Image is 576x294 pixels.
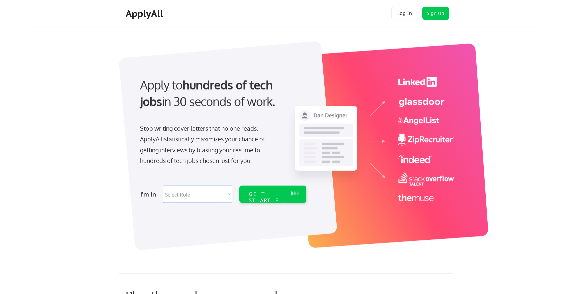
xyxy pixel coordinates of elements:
[391,7,418,20] button: Log In
[140,189,159,200] div: I'm in
[126,8,165,19] div: ApplyAll
[140,76,304,110] div: Apply to in 30 seconds of work.
[249,191,284,210] div: GET STARTED
[140,77,276,109] strong: hundreds of tech jobs
[422,7,449,20] button: Sign Up
[140,123,277,166] div: Stop writing cover letters that no one reads. ApplyAll statistically maximizes your chance of get...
